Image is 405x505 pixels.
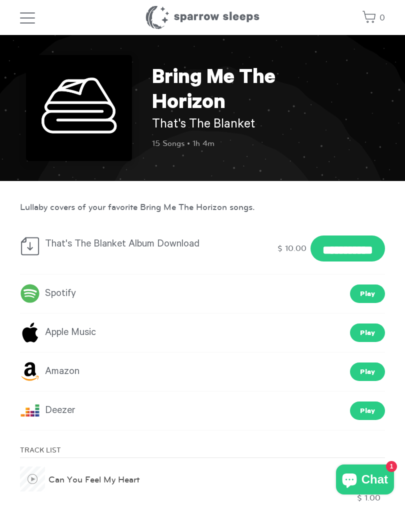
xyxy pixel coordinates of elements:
[145,5,260,30] h1: Sparrow Sleeps
[350,362,385,381] a: Play
[152,138,332,149] p: 15 Songs • 1h 4m
[333,464,397,497] inbox-online-store-chat: Shopify online store chat
[350,284,385,303] a: Play
[152,67,332,117] h1: Bring Me The Horizon
[20,401,75,419] a: Deezer
[20,362,79,380] a: Amazon
[26,55,132,161] img: Bring Me The Horizon - That's The Blanket
[20,235,209,256] div: That's The Blanket Album Download
[350,401,385,420] a: Play
[20,201,385,213] p: Lullaby covers of your favorite Bring Me The Horizon songs.
[20,284,76,302] a: Spotify
[275,239,308,257] div: $ 10.00
[20,323,96,341] a: Apple Music
[20,445,385,458] div: Track List
[152,117,332,134] h2: That's The Blanket
[350,323,385,342] a: Play
[362,7,385,29] a: 0
[20,472,140,498] a: Can You Feel My Heart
